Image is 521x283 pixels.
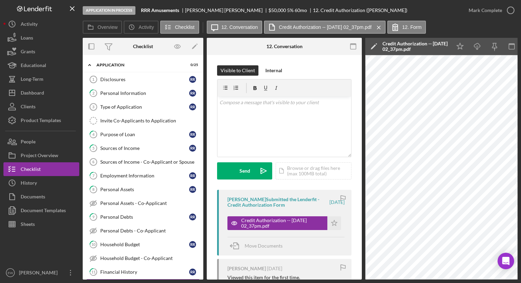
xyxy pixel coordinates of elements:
[86,86,200,100] a: 2Personal InformationRR
[3,162,79,176] button: Checklist
[402,24,421,30] label: 12. Form
[100,228,200,233] div: Personal Debts - Co-Applicant
[92,77,94,81] tspan: 1
[100,242,189,247] div: Household Budget
[189,269,196,275] div: R R
[189,145,196,152] div: R R
[221,65,255,76] div: Visible to Client
[382,41,448,52] div: Credit Authorization -- [DATE] 02_37pm.pdf
[264,21,386,34] button: Credit Authorization -- [DATE] 02_37pm.pdf
[189,76,196,83] div: R R
[241,218,324,229] div: Credit Authorization -- [DATE] 02_37pm.pdf
[207,21,263,34] button: 12. Conversation
[21,100,35,115] div: Clients
[92,146,94,150] tspan: 5
[469,3,502,17] div: Mark Complete
[21,176,37,192] div: History
[21,45,35,60] div: Grants
[3,72,79,86] button: Long-Term
[267,266,282,271] time: 2025-09-02 18:34
[21,217,35,233] div: Sheets
[86,224,200,238] a: Personal Debts - Co-Applicant
[100,77,189,82] div: Disclosures
[329,199,345,205] time: 2025-09-02 18:37
[189,241,196,248] div: R R
[3,45,79,58] button: Grants
[3,190,79,204] button: Documents
[498,253,514,269] div: Open Intercom Messenger
[3,113,79,127] button: Product Templates
[92,173,95,178] tspan: 7
[279,24,371,30] label: Credit Authorization -- [DATE] 02_37pm.pdf
[185,8,268,13] div: [PERSON_NAME] [PERSON_NAME]
[3,149,79,162] button: Project Overview
[100,159,200,165] div: Sources of Income - Co-Applicant or Spouse
[92,91,94,95] tspan: 2
[262,65,286,76] button: Internal
[86,73,200,86] a: 1DisclosuresRR
[98,24,118,30] label: Overview
[96,63,181,67] div: Application
[462,3,518,17] button: Mark Complete
[3,17,79,31] button: Activity
[86,128,200,141] a: 4Purpose of LoanRR
[86,238,200,251] a: 10Household BudgetRR
[17,266,62,281] div: [PERSON_NAME]
[189,90,196,97] div: R R
[227,197,328,208] div: [PERSON_NAME] Submitted the Lenderfit - Credit Authorization Form
[189,186,196,193] div: R R
[189,131,196,138] div: R R
[100,269,189,275] div: Financial History
[100,187,189,192] div: Personal Assets
[3,135,79,149] a: People
[21,149,58,164] div: Project Overview
[21,204,66,219] div: Document Templates
[21,31,33,46] div: Loans
[21,135,35,150] div: People
[21,72,43,88] div: Long-Term
[92,105,94,109] tspan: 3
[21,162,41,178] div: Checklist
[86,183,200,196] a: 8Personal AssetsRR
[21,113,61,129] div: Product Templates
[124,21,158,34] button: Activity
[287,8,294,13] div: 5 %
[8,271,13,275] text: EW
[133,44,153,49] div: Checklist
[3,176,79,190] button: History
[100,145,189,151] div: Sources of Income
[21,190,45,205] div: Documents
[100,90,189,96] div: Personal Information
[3,204,79,217] button: Document Templates
[86,141,200,155] a: 5Sources of IncomeRR
[139,24,154,30] label: Activity
[3,86,79,100] button: Dashboard
[3,58,79,72] a: Educational
[222,24,258,30] label: 12. Conversation
[387,21,426,34] button: 12. Form
[83,6,135,15] div: Application In Process
[189,104,196,110] div: R R
[295,8,307,13] div: 60 mo
[266,44,303,49] div: 12. Conversation
[100,132,189,137] div: Purpose of Loan
[92,160,94,164] tspan: 6
[217,65,258,76] button: Visible to Client
[83,21,122,34] button: Overview
[3,100,79,113] button: Clients
[217,162,272,179] button: Send
[100,118,200,123] div: Invite Co-Applicants to Application
[189,214,196,220] div: R R
[227,237,289,254] button: Move Documents
[227,266,266,271] div: [PERSON_NAME]
[186,63,198,67] div: 0 / 25
[92,132,95,137] tspan: 4
[227,216,341,230] button: Credit Authorization -- [DATE] 02_37pm.pdf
